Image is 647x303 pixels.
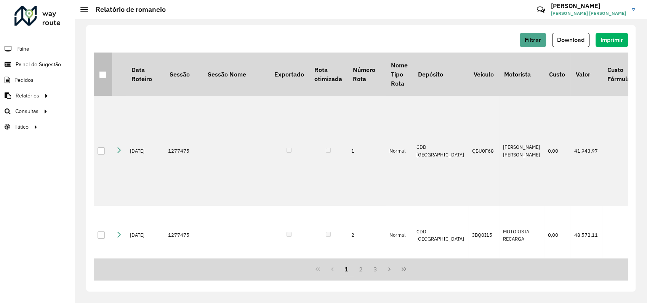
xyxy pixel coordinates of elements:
[368,262,383,276] button: 3
[164,206,202,265] td: 1277475
[16,61,61,69] span: Painel de Sugestão
[397,262,411,276] button: Last Page
[468,206,499,265] td: JBQ0I15
[339,262,354,276] button: 1
[499,53,544,96] th: Motorista
[386,53,413,96] th: Nome Tipo Rota
[15,107,38,115] span: Consultas
[468,53,499,96] th: Veículo
[552,33,589,47] button: Download
[468,96,499,206] td: QBU0F68
[413,53,468,96] th: Depósito
[570,96,602,206] td: 41.943,97
[348,206,386,265] td: 2
[202,53,269,96] th: Sessão Nome
[88,5,166,14] h2: Relatório de romaneio
[544,96,570,206] td: 0,00
[348,96,386,206] td: 1
[164,53,202,96] th: Sessão
[16,92,39,100] span: Relatórios
[499,96,544,206] td: [PERSON_NAME] [PERSON_NAME]
[602,53,636,96] th: Custo Fórmula
[499,206,544,265] td: MOTORISTA RECARGA
[570,206,602,265] td: 48.572,11
[348,53,386,96] th: Número Rota
[413,206,468,265] td: CDD [GEOGRAPHIC_DATA]
[383,262,397,276] button: Next Page
[354,262,368,276] button: 2
[14,123,29,131] span: Tático
[413,96,468,206] td: CDD [GEOGRAPHIC_DATA]
[14,76,34,84] span: Pedidos
[601,37,623,43] span: Imprimir
[551,10,626,17] span: [PERSON_NAME] [PERSON_NAME]
[126,206,164,265] td: [DATE]
[386,206,413,265] td: Normal
[551,2,626,10] h3: [PERSON_NAME]
[596,33,628,47] button: Imprimir
[533,2,549,18] a: Contato Rápido
[544,206,570,265] td: 0,00
[309,53,347,96] th: Rota otimizada
[557,37,585,43] span: Download
[544,53,570,96] th: Custo
[126,96,164,206] td: [DATE]
[386,96,413,206] td: Normal
[570,53,602,96] th: Valor
[269,53,309,96] th: Exportado
[16,45,30,53] span: Painel
[525,37,541,43] span: Filtrar
[126,53,164,96] th: Data Roteiro
[164,96,202,206] td: 1277475
[520,33,546,47] button: Filtrar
